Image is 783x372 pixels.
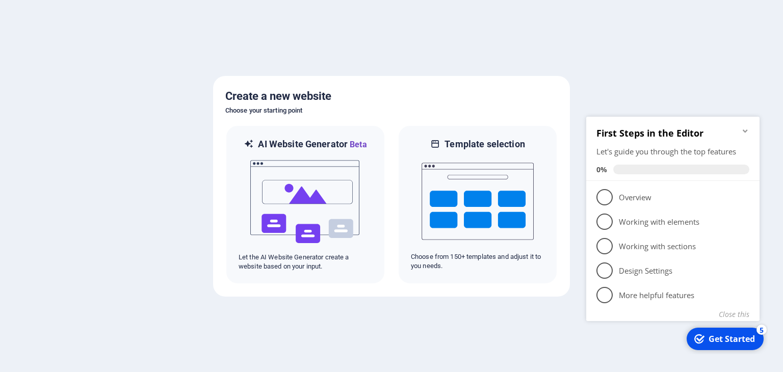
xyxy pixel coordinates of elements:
[37,111,159,121] p: Working with elements
[4,103,177,128] li: Working with elements
[14,40,167,51] div: Let's guide you through the top features
[14,21,167,33] h2: First Steps in the Editor
[126,227,173,238] div: Get Started
[105,222,181,244] div: Get Started 5 items remaining, 0% complete
[4,152,177,177] li: Design Settings
[225,125,385,284] div: AI Website GeneratorBetaaiLet the AI Website Generator create a website based on your input.
[37,184,159,195] p: More helpful features
[348,140,367,149] span: Beta
[411,252,544,271] p: Choose from 150+ templates and adjust it to you needs.
[239,253,372,271] p: Let the AI Website Generator create a website based on your input.
[14,59,31,68] span: 0%
[445,138,525,150] h6: Template selection
[174,219,185,229] div: 5
[37,135,159,146] p: Working with sections
[249,151,361,253] img: ai
[225,88,558,104] h5: Create a new website
[37,160,159,170] p: Design Settings
[398,125,558,284] div: Template selectionChoose from 150+ templates and adjust it to you needs.
[137,203,167,213] button: Close this
[4,177,177,201] li: More helpful features
[159,21,167,29] div: Minimize checklist
[4,79,177,103] li: Overview
[4,128,177,152] li: Working with sections
[258,138,367,151] h6: AI Website Generator
[225,104,558,117] h6: Choose your starting point
[37,86,159,97] p: Overview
